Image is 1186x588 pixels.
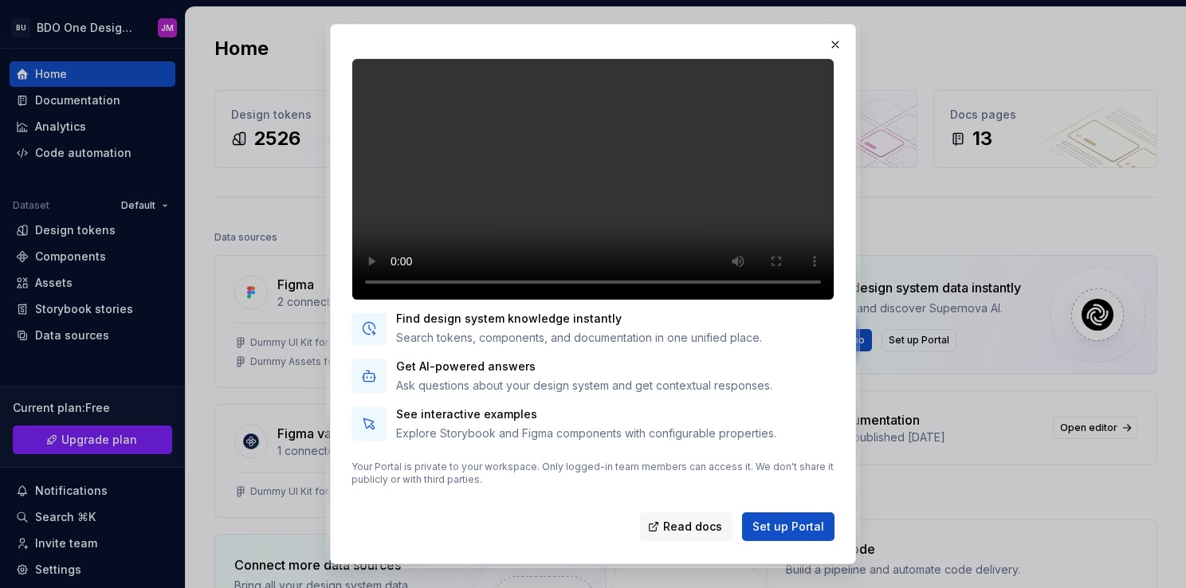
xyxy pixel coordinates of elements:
span: Set up Portal [752,519,824,535]
button: Set up Portal [742,512,835,541]
p: Your Portal is private to your workspace. Only logged-in team members can access it. We don't sha... [351,461,835,486]
p: Search tokens, components, and documentation in one unified place. [396,330,762,346]
a: Read docs [640,512,732,541]
p: Get AI-powered answers [396,359,772,374]
p: Ask questions about your design system and get contextual responses. [396,378,772,394]
p: Find design system knowledge instantly [396,311,762,327]
p: See interactive examples [396,406,776,422]
span: Read docs [663,519,722,535]
p: Explore Storybook and Figma components with configurable properties. [396,425,776,441]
